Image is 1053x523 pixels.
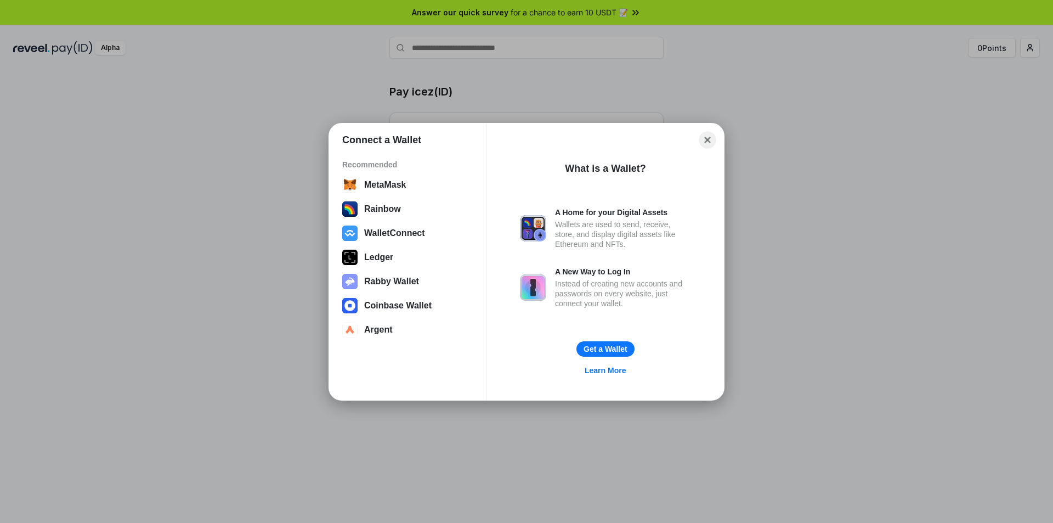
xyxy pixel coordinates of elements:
img: svg+xml,%3Csvg%20width%3D%22120%22%20height%3D%22120%22%20viewBox%3D%220%200%20120%20120%22%20fil... [342,201,358,217]
div: Instead of creating new accounts and passwords on every website, just connect your wallet. [555,279,691,308]
div: Rabby Wallet [364,277,419,286]
div: A New Way to Log In [555,267,691,277]
img: svg+xml,%3Csvg%20xmlns%3D%22http%3A%2F%2Fwww.w3.org%2F2000%2Fsvg%22%20fill%3D%22none%22%20viewBox... [520,215,546,241]
button: Argent [339,319,477,341]
img: svg+xml,%3Csvg%20width%3D%2228%22%20height%3D%2228%22%20viewBox%3D%220%200%2028%2028%22%20fill%3D... [342,177,358,193]
img: svg+xml,%3Csvg%20xmlns%3D%22http%3A%2F%2Fwww.w3.org%2F2000%2Fsvg%22%20fill%3D%22none%22%20viewBox... [520,274,546,301]
button: Rabby Wallet [339,271,477,293]
img: svg+xml,%3Csvg%20xmlns%3D%22http%3A%2F%2Fwww.w3.org%2F2000%2Fsvg%22%20width%3D%2228%22%20height%3... [342,250,358,265]
button: Coinbase Wallet [339,295,477,317]
div: Wallets are used to send, receive, store, and display digital assets like Ethereum and NFTs. [555,220,691,249]
button: Close [699,131,716,148]
img: svg+xml,%3Csvg%20width%3D%2228%22%20height%3D%2228%22%20viewBox%3D%220%200%2028%2028%22%20fill%3D... [342,322,358,338]
button: Rainbow [339,198,477,220]
img: svg+xml,%3Csvg%20width%3D%2228%22%20height%3D%2228%22%20viewBox%3D%220%200%2028%2028%22%20fill%3D... [342,226,358,241]
img: svg+xml,%3Csvg%20width%3D%2228%22%20height%3D%2228%22%20viewBox%3D%220%200%2028%2028%22%20fill%3D... [342,298,358,313]
div: Get a Wallet [584,344,627,354]
div: Rainbow [364,204,401,214]
button: MetaMask [339,174,477,196]
div: Recommended [342,160,473,170]
div: A Home for your Digital Assets [555,207,691,217]
div: MetaMask [364,180,406,190]
button: WalletConnect [339,222,477,244]
div: Argent [364,325,393,335]
img: svg+xml,%3Csvg%20xmlns%3D%22http%3A%2F%2Fwww.w3.org%2F2000%2Fsvg%22%20fill%3D%22none%22%20viewBox... [342,274,358,289]
h1: Connect a Wallet [342,133,421,147]
div: Learn More [585,365,626,375]
div: WalletConnect [364,228,425,238]
button: Ledger [339,246,477,268]
button: Get a Wallet [576,341,635,357]
div: What is a Wallet? [565,162,646,175]
div: Ledger [364,252,393,262]
div: Coinbase Wallet [364,301,432,311]
a: Learn More [578,363,632,378]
